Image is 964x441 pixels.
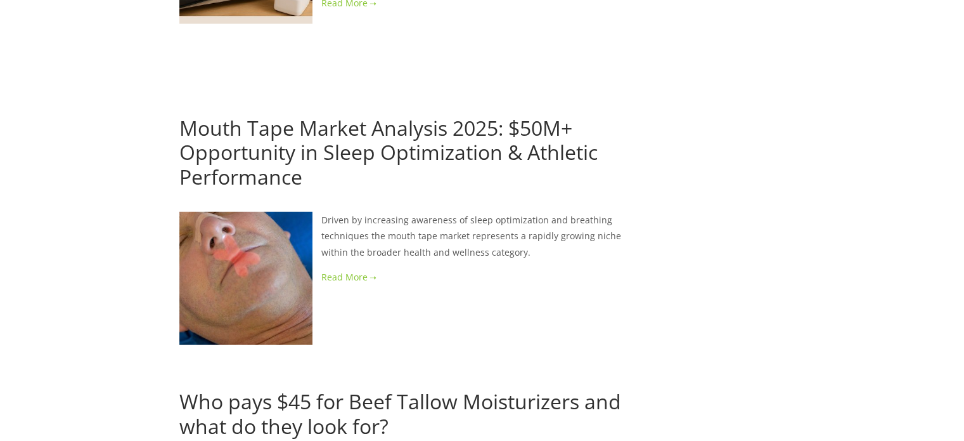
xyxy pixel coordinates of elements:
[179,211,312,345] img: Mouth Tape Market Analysis 2025: $50M+ Opportunity in Sleep Optimization &amp; Athletic Performance
[179,114,598,190] a: Mouth Tape Market Analysis 2025: $50M+ Opportunity in Sleep Optimization & Athletic Performance
[179,94,208,106] a: [DATE]
[179,211,624,260] p: Driven by increasing awareness of sleep optimization and breathing techniques the mouth tape mark...
[179,387,621,438] a: Who pays $45 for Beef Tallow Moisturizers and what do they look for?
[321,367,350,379] a: [DATE]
